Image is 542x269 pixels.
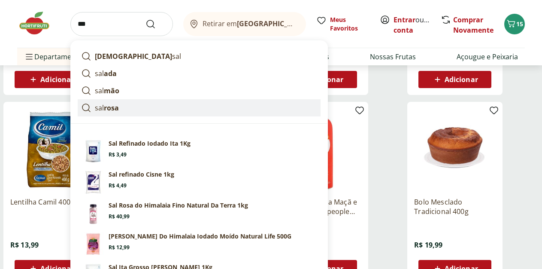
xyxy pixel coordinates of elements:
[394,15,441,35] a: Criar conta
[504,14,525,34] button: Carrinho
[394,15,432,35] span: ou
[109,139,191,148] p: Sal Refinado Iodado Ita 1Kg
[109,151,127,158] span: R$ 3,49
[95,52,172,61] strong: [DEMOGRAPHIC_DATA]
[418,71,491,88] button: Adicionar
[394,15,415,24] a: Entrar
[78,229,321,260] a: Principal[PERSON_NAME] Do Himalaia Iodado Moído Natural Life 500GR$ 12,99
[78,65,321,82] a: salada
[109,182,127,189] span: R$ 4,49
[237,19,382,28] b: [GEOGRAPHIC_DATA]/[GEOGRAPHIC_DATA]
[414,109,496,190] img: Bolo Mesclado Tradicional 400g
[104,103,119,113] strong: rosa
[17,10,60,36] img: Hortifruti
[104,69,117,78] strong: ada
[109,201,248,210] p: Sal Rosa do Himalaia Fino Natural Da Terra 1kg
[95,51,181,61] p: sal
[445,76,478,83] span: Adicionar
[109,232,291,241] p: [PERSON_NAME] Do Himalaia Iodado Moído Natural Life 500G
[109,170,174,179] p: Sal refinado Cisne 1kg
[414,240,442,250] span: R$ 19,99
[109,244,130,251] span: R$ 12,99
[40,76,74,83] span: Adicionar
[10,197,92,216] a: Lentilha Camil 400g
[370,52,416,62] a: Nossas Frutas
[78,48,321,65] a: [DEMOGRAPHIC_DATA]sal
[414,197,496,216] a: Bolo Mesclado Tradicional 400g
[453,15,494,35] a: Comprar Novamente
[78,136,321,167] a: PrincipalSal Refinado Iodado Ita 1KgR$ 3,49
[70,12,173,36] input: search
[104,86,119,95] strong: mão
[78,82,321,99] a: salmão
[457,52,518,62] a: Açougue e Peixaria
[95,103,119,113] p: sal
[316,15,369,33] a: Meus Favoritos
[95,86,119,96] p: sal
[24,46,86,67] span: Departamentos
[78,198,321,229] a: Sal Rosa do Himalaia Fino Natural Da Terra 1kgR$ 40,99
[330,15,369,33] span: Meus Favoritos
[183,12,306,36] button: Retirar em[GEOGRAPHIC_DATA]/[GEOGRAPHIC_DATA]
[516,20,523,28] span: 15
[24,46,34,67] button: Menu
[10,240,39,250] span: R$ 13,99
[203,20,297,28] span: Retirar em
[15,71,88,88] button: Adicionar
[81,139,105,163] img: Principal
[109,213,130,220] span: R$ 40,99
[81,232,105,256] img: Principal
[78,99,321,116] a: salrosa
[10,109,92,190] img: Lentilha Camil 400g
[95,68,117,79] p: sal
[78,167,321,198] a: Sal refinado Cisne 1kgR$ 4,49
[145,19,166,29] button: Submit Search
